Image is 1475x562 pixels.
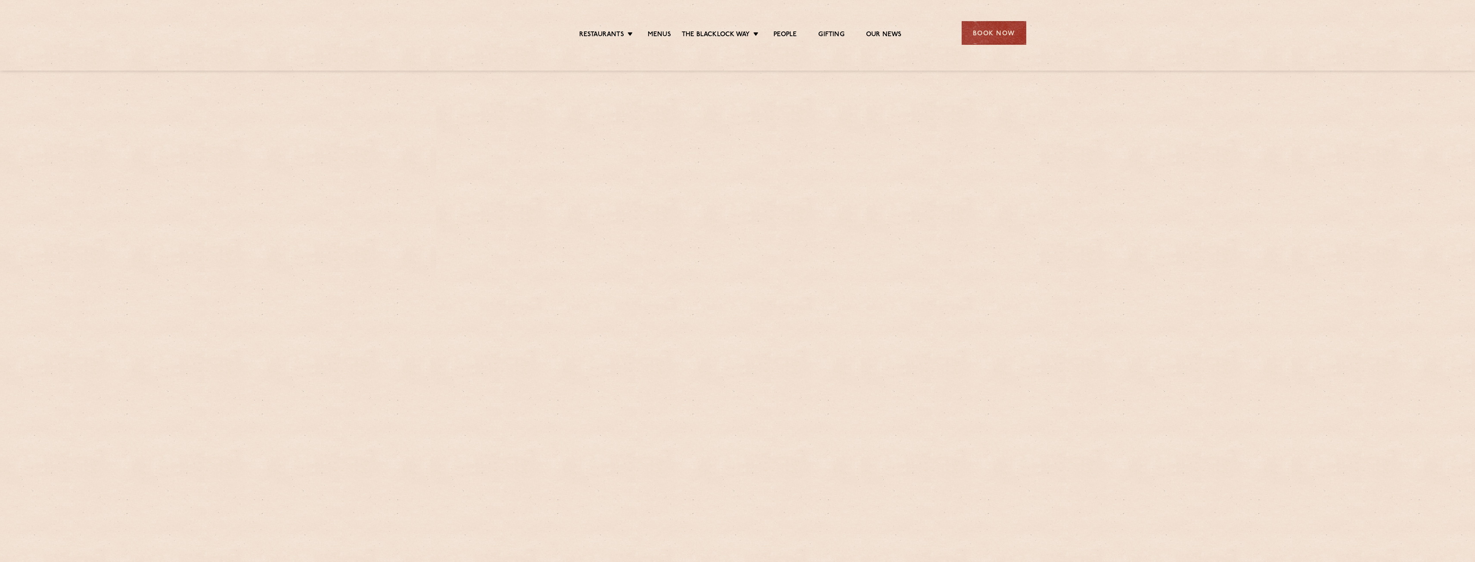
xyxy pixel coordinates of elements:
[773,31,797,40] a: People
[818,31,844,40] a: Gifting
[866,31,902,40] a: Our News
[579,31,624,40] a: Restaurants
[449,8,524,58] img: svg%3E
[648,31,671,40] a: Menus
[682,31,750,40] a: The Blacklock Way
[962,21,1026,45] div: Book Now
